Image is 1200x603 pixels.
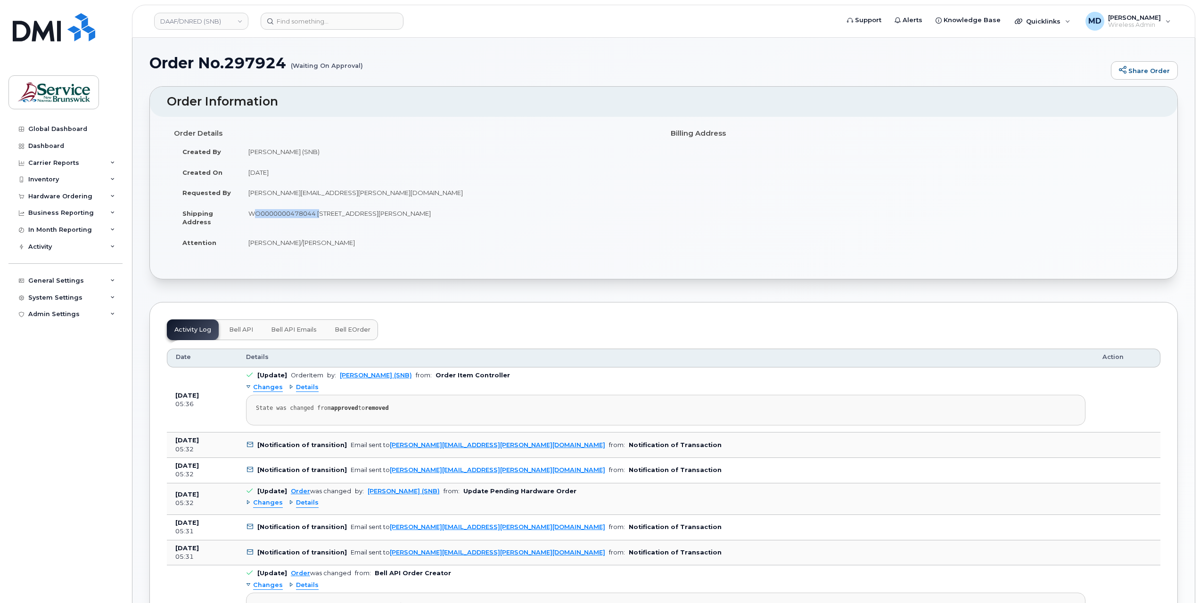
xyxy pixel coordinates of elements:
[182,169,222,176] strong: Created On
[296,498,319,507] span: Details
[175,445,229,454] div: 05:32
[182,239,216,246] strong: Attention
[335,326,370,334] span: Bell eOrder
[175,553,229,561] div: 05:31
[629,549,722,556] b: Notification of Transaction
[271,326,317,334] span: Bell API Emails
[291,488,310,495] a: Order
[167,95,1160,108] h2: Order Information
[368,488,440,495] a: [PERSON_NAME] (SNB)
[416,372,432,379] span: from:
[291,570,310,577] a: Order
[175,499,229,507] div: 05:32
[182,189,231,196] strong: Requested By
[240,232,657,253] td: [PERSON_NAME]/[PERSON_NAME]
[175,437,199,444] b: [DATE]
[176,353,191,361] span: Date
[253,383,283,392] span: Changes
[291,372,323,379] div: OrderItem
[175,400,229,408] div: 05:36
[444,488,460,495] span: from:
[182,210,213,226] strong: Shipping Address
[175,392,199,399] b: [DATE]
[175,519,199,526] b: [DATE]
[256,405,1076,412] div: State was changed from to
[175,491,199,498] b: [DATE]
[463,488,576,495] b: Update Pending Hardware Order
[351,523,605,530] div: Email sent to
[390,441,605,448] a: [PERSON_NAME][EMAIL_ADDRESS][PERSON_NAME][DOMAIN_NAME]
[240,203,657,232] td: WO0000000478044 [STREET_ADDRESS][PERSON_NAME]
[149,55,1106,71] h1: Order No.297924
[365,405,389,411] strong: removed
[257,549,347,556] b: [Notification of transition]
[291,55,363,69] small: (Waiting On Approval)
[240,141,657,162] td: [PERSON_NAME] (SNB)
[1111,61,1178,80] a: Share Order
[390,523,605,530] a: [PERSON_NAME][EMAIL_ADDRESS][PERSON_NAME][DOMAIN_NAME]
[327,372,336,379] span: by:
[240,182,657,203] td: [PERSON_NAME][EMAIL_ADDRESS][PERSON_NAME][DOMAIN_NAME]
[257,523,347,530] b: [Notification of transition]
[175,527,229,536] div: 05:31
[182,148,221,155] strong: Created By
[257,466,347,473] b: [Notification of transition]
[609,441,625,448] span: from:
[253,498,283,507] span: Changes
[175,462,199,469] b: [DATE]
[351,441,605,448] div: Email sent to
[351,466,605,473] div: Email sent to
[351,549,605,556] div: Email sent to
[291,488,351,495] div: was changed
[257,488,287,495] b: [Update]
[296,581,319,590] span: Details
[609,523,625,530] span: from:
[291,570,351,577] div: was changed
[609,549,625,556] span: from:
[390,466,605,473] a: [PERSON_NAME][EMAIL_ADDRESS][PERSON_NAME][DOMAIN_NAME]
[340,372,412,379] a: [PERSON_NAME] (SNB)
[257,570,287,577] b: [Update]
[240,162,657,183] td: [DATE]
[229,326,253,334] span: Bell API
[257,441,347,448] b: [Notification of transition]
[355,570,371,577] span: from:
[253,581,283,590] span: Changes
[629,523,722,530] b: Notification of Transaction
[671,130,1153,138] h4: Billing Address
[436,372,510,379] b: Order Item Controller
[246,353,269,361] span: Details
[174,130,657,138] h4: Order Details
[175,545,199,552] b: [DATE]
[609,466,625,473] span: from:
[175,470,229,479] div: 05:32
[390,549,605,556] a: [PERSON_NAME][EMAIL_ADDRESS][PERSON_NAME][DOMAIN_NAME]
[629,441,722,448] b: Notification of Transaction
[355,488,364,495] span: by:
[629,466,722,473] b: Notification of Transaction
[375,570,451,577] b: Bell API Order Creator
[1094,349,1160,367] th: Action
[296,383,319,392] span: Details
[331,405,358,411] strong: approved
[257,372,287,379] b: [Update]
